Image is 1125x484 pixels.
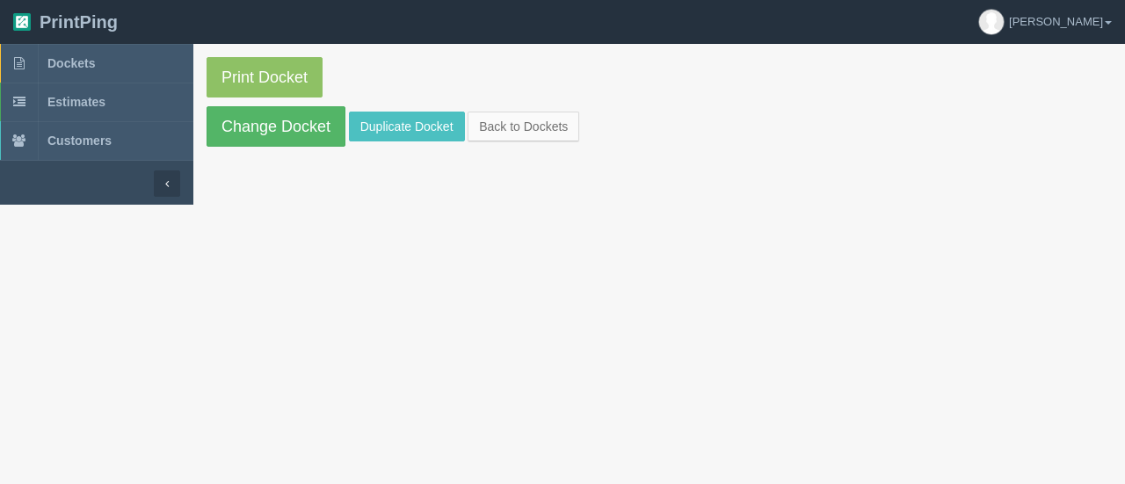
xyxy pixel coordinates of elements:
[47,56,95,70] span: Dockets
[207,106,345,147] a: Change Docket
[47,95,105,109] span: Estimates
[13,13,31,31] img: logo-3e63b451c926e2ac314895c53de4908e5d424f24456219fb08d385ab2e579770.png
[207,57,323,98] a: Print Docket
[979,10,1004,34] img: avatar_default-7531ab5dedf162e01f1e0bb0964e6a185e93c5c22dfe317fb01d7f8cd2b1632c.jpg
[349,112,465,141] a: Duplicate Docket
[47,134,112,148] span: Customers
[468,112,579,141] a: Back to Dockets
